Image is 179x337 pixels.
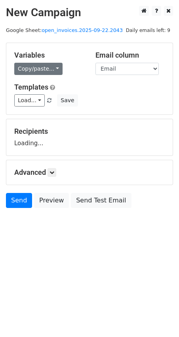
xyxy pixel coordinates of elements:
a: open_invoices.2025-09-22.2043 [42,27,123,33]
h5: Variables [14,51,84,60]
span: Daily emails left: 9 [123,26,173,35]
a: Send Test Email [71,193,131,208]
small: Google Sheet: [6,27,123,33]
div: Loading... [14,127,165,148]
a: Preview [34,193,69,208]
a: Load... [14,94,45,107]
button: Save [57,94,78,107]
a: Daily emails left: 9 [123,27,173,33]
h2: New Campaign [6,6,173,19]
h5: Recipients [14,127,165,136]
a: Send [6,193,32,208]
a: Copy/paste... [14,63,63,75]
h5: Advanced [14,168,165,177]
h5: Email column [95,51,165,60]
a: Templates [14,83,48,91]
iframe: Chat Widget [139,299,179,337]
